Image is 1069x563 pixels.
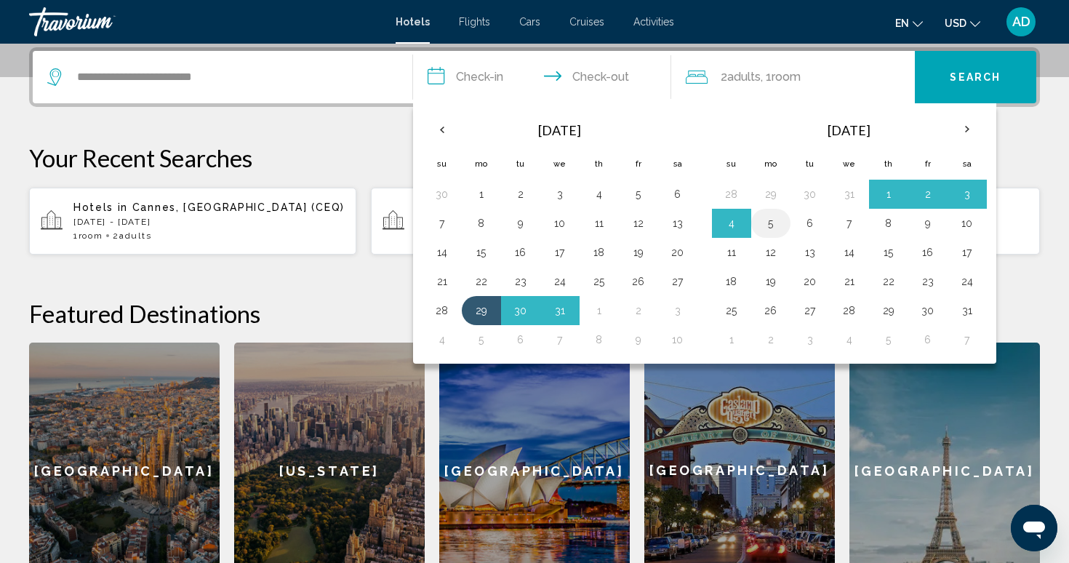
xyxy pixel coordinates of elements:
[509,213,532,233] button: Day 9
[396,16,430,28] a: Hotels
[950,72,1001,84] span: Search
[761,67,801,87] span: , 1
[509,330,532,350] button: Day 6
[33,51,1036,103] div: Search widget
[73,217,345,227] p: [DATE] - [DATE]
[588,184,611,204] button: Day 4
[720,184,743,204] button: Day 28
[945,12,980,33] button: Change currency
[666,330,689,350] button: Day 10
[666,271,689,292] button: Day 27
[509,184,532,204] button: Day 2
[431,271,454,292] button: Day 21
[877,300,900,321] button: Day 29
[627,300,650,321] button: Day 2
[720,330,743,350] button: Day 1
[119,231,151,241] span: Adults
[798,242,822,263] button: Day 13
[423,113,462,146] button: Previous month
[627,330,650,350] button: Day 9
[470,242,493,263] button: Day 15
[945,17,966,29] span: USD
[666,300,689,321] button: Day 3
[759,213,782,233] button: Day 5
[838,213,861,233] button: Day 7
[588,330,611,350] button: Day 8
[548,213,572,233] button: Day 10
[877,271,900,292] button: Day 22
[838,184,861,204] button: Day 31
[548,242,572,263] button: Day 17
[720,271,743,292] button: Day 18
[948,113,987,146] button: Next month
[431,213,454,233] button: Day 7
[548,271,572,292] button: Day 24
[956,330,979,350] button: Day 7
[759,184,782,204] button: Day 29
[29,143,1040,172] p: Your Recent Searches
[772,70,801,84] span: Room
[548,184,572,204] button: Day 3
[798,184,822,204] button: Day 30
[29,299,1040,328] h2: Featured Destinations
[798,271,822,292] button: Day 20
[29,7,381,36] a: Travorium
[509,271,532,292] button: Day 23
[431,242,454,263] button: Day 14
[916,330,940,350] button: Day 6
[751,113,948,148] th: [DATE]
[519,16,540,28] a: Cars
[838,271,861,292] button: Day 21
[73,201,128,213] span: Hotels in
[759,300,782,321] button: Day 26
[895,17,909,29] span: en
[838,242,861,263] button: Day 14
[79,231,103,241] span: Room
[459,16,490,28] a: Flights
[956,213,979,233] button: Day 10
[1012,15,1030,29] span: AD
[895,12,923,33] button: Change language
[838,300,861,321] button: Day 28
[470,213,493,233] button: Day 8
[956,300,979,321] button: Day 31
[666,213,689,233] button: Day 13
[113,231,151,241] span: 2
[470,271,493,292] button: Day 22
[720,242,743,263] button: Day 11
[727,70,761,84] span: Adults
[721,67,761,87] span: 2
[798,213,822,233] button: Day 6
[627,242,650,263] button: Day 19
[627,213,650,233] button: Day 12
[720,300,743,321] button: Day 25
[877,242,900,263] button: Day 15
[759,242,782,263] button: Day 12
[956,271,979,292] button: Day 24
[413,51,671,103] button: Check in and out dates
[633,16,674,28] a: Activities
[470,300,493,321] button: Day 29
[666,184,689,204] button: Day 6
[877,330,900,350] button: Day 5
[509,300,532,321] button: Day 30
[470,184,493,204] button: Day 1
[627,184,650,204] button: Day 5
[431,184,454,204] button: Day 30
[431,300,454,321] button: Day 28
[916,184,940,204] button: Day 2
[916,300,940,321] button: Day 30
[671,51,915,103] button: Travelers: 2 adults, 0 children
[956,184,979,204] button: Day 3
[838,330,861,350] button: Day 4
[759,330,782,350] button: Day 2
[462,113,658,148] th: [DATE]
[1002,7,1040,37] button: User Menu
[371,187,698,255] button: [GEOGRAPHIC_DATA] ([GEOGRAPHIC_DATA], [GEOGRAPHIC_DATA]) and Nearby Hotels[DATE] - [DATE]1Room2Ad...
[877,184,900,204] button: Day 1
[666,242,689,263] button: Day 20
[431,330,454,350] button: Day 4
